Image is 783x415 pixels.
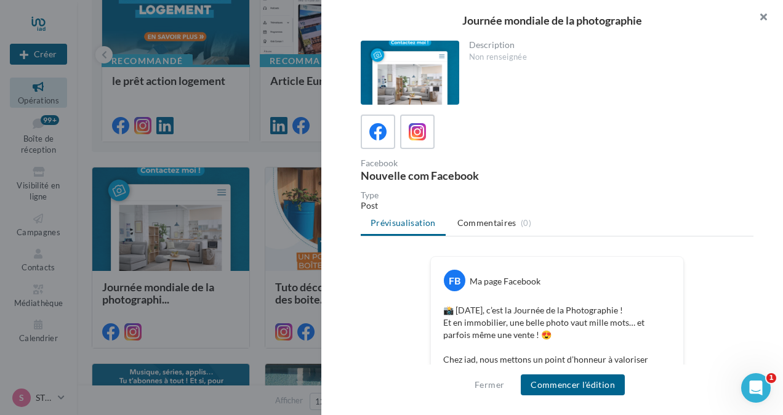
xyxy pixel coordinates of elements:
[741,373,771,403] iframe: Intercom live chat
[766,373,776,383] span: 1
[341,15,763,26] div: Journée mondiale de la photographie
[361,199,753,212] div: Post
[470,377,509,392] button: Fermer
[469,41,744,49] div: Description
[470,275,540,288] div: Ma page Facebook
[521,374,625,395] button: Commencer l'édition
[457,217,516,229] span: Commentaires
[469,52,744,63] div: Non renseignée
[361,170,552,181] div: Nouvelle com Facebook
[444,270,465,291] div: FB
[361,191,753,199] div: Type
[361,159,552,167] div: Facebook
[521,218,531,228] span: (0)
